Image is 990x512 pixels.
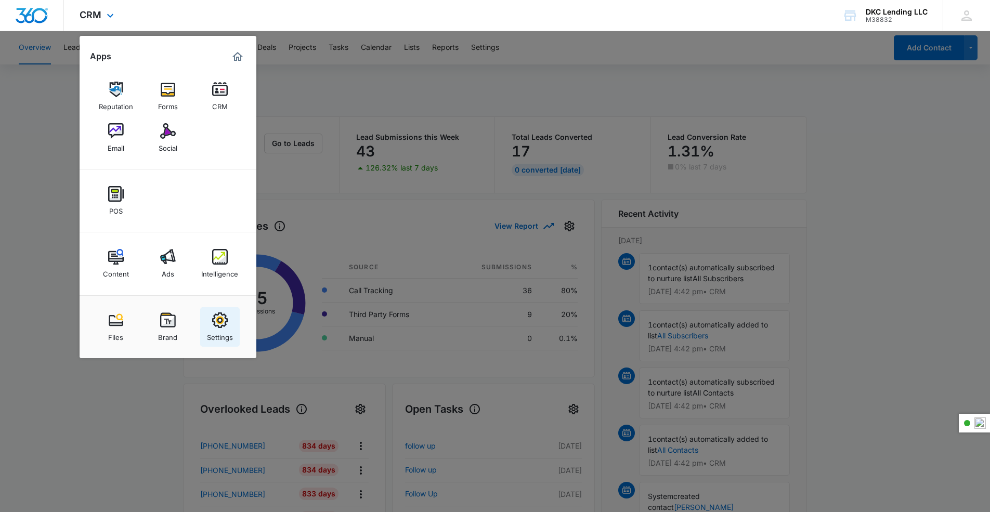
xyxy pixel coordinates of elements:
a: Brand [148,307,188,347]
div: Ads [162,265,174,278]
a: Files [96,307,136,347]
a: Settings [200,307,240,347]
div: Intelligence [201,265,238,278]
a: Ads [148,244,188,283]
a: Content [96,244,136,283]
div: POS [109,202,123,215]
div: Brand [158,328,177,342]
a: Social [148,118,188,157]
div: Social [159,139,177,152]
a: Marketing 360® Dashboard [229,48,246,65]
div: Files [108,328,123,342]
h2: Apps [90,51,111,61]
div: Email [108,139,124,152]
a: POS [96,181,136,220]
a: CRM [200,76,240,116]
a: Forms [148,76,188,116]
div: account name [866,8,928,16]
div: Forms [158,97,178,111]
a: Email [96,118,136,157]
a: Intelligence [200,244,240,283]
a: Reputation [96,76,136,116]
div: account id [866,16,928,23]
div: Content [103,265,129,278]
div: Reputation [99,97,133,111]
div: CRM [212,97,228,111]
span: CRM [80,9,101,20]
div: Settings [207,328,233,342]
